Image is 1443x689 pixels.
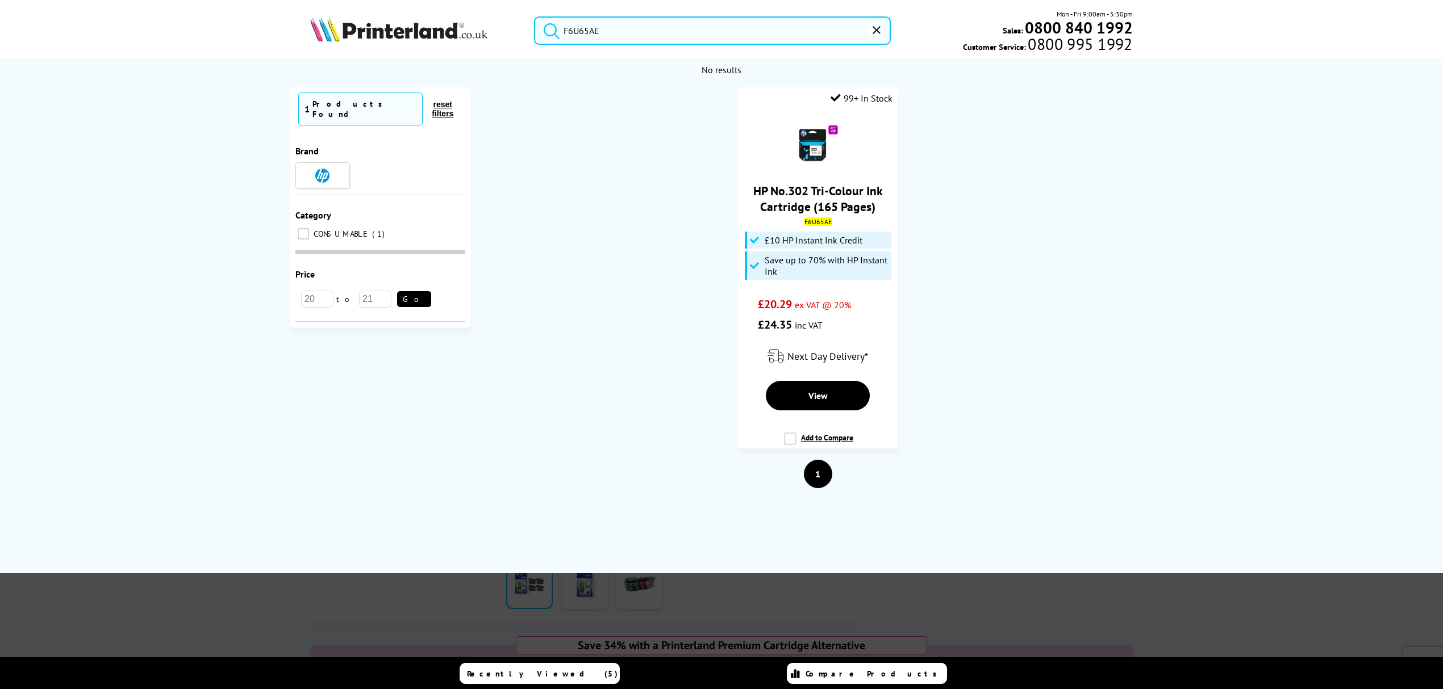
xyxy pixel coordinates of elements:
[766,381,870,410] a: View
[359,291,391,308] input: 21
[460,663,620,684] a: Recently Viewed (5)
[305,103,310,115] span: 1
[301,291,333,308] input: 20
[333,294,359,304] span: to
[787,663,947,684] a: Compare Products
[806,669,943,679] span: Compare Products
[295,209,331,221] span: Category
[423,99,462,119] button: reset filters
[1026,39,1132,49] span: 0800 995 1992
[784,432,853,454] label: Add to Compare
[311,229,371,239] span: CONSUMABLE
[534,16,891,45] input: Search product
[758,317,792,332] span: £24.35
[310,17,520,44] a: Printerland Logo
[753,183,883,215] a: HP No.302 Tri-Colour Ink Cartridge (165 Pages)
[310,17,487,42] img: Printerland Logo
[1025,17,1133,38] b: 0800 840 1992
[808,390,828,401] span: View
[743,341,893,372] div: modal_delivery
[295,145,319,157] span: Brand
[372,229,387,239] span: 1
[765,254,889,277] span: Save up to 70% with HP Instant Ink
[305,64,1138,75] div: No results
[397,291,431,307] button: Go
[1057,9,1133,19] span: Mon - Fri 9:00am - 5:30pm
[787,350,868,363] span: Next Day Delivery*
[295,268,315,280] span: Price
[1023,22,1133,33] a: 0800 840 1992
[831,93,893,104] div: 99+ In Stock
[795,320,823,331] span: inc VAT
[804,217,832,226] mark: F6U65AE
[798,124,838,163] img: HP-No302-F6U65AE-Colour-Promo-Small.gif
[765,234,862,246] span: £10 HP Instant Ink Credit
[315,169,330,183] img: HP
[312,99,416,119] div: Products Found
[963,39,1132,52] span: Customer Service:
[795,299,851,310] span: ex VAT @ 20%
[758,297,792,312] span: £20.29
[467,669,618,679] span: Recently Viewed (5)
[298,228,309,240] input: CONSUMABLE 1
[1003,25,1023,36] span: Sales:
